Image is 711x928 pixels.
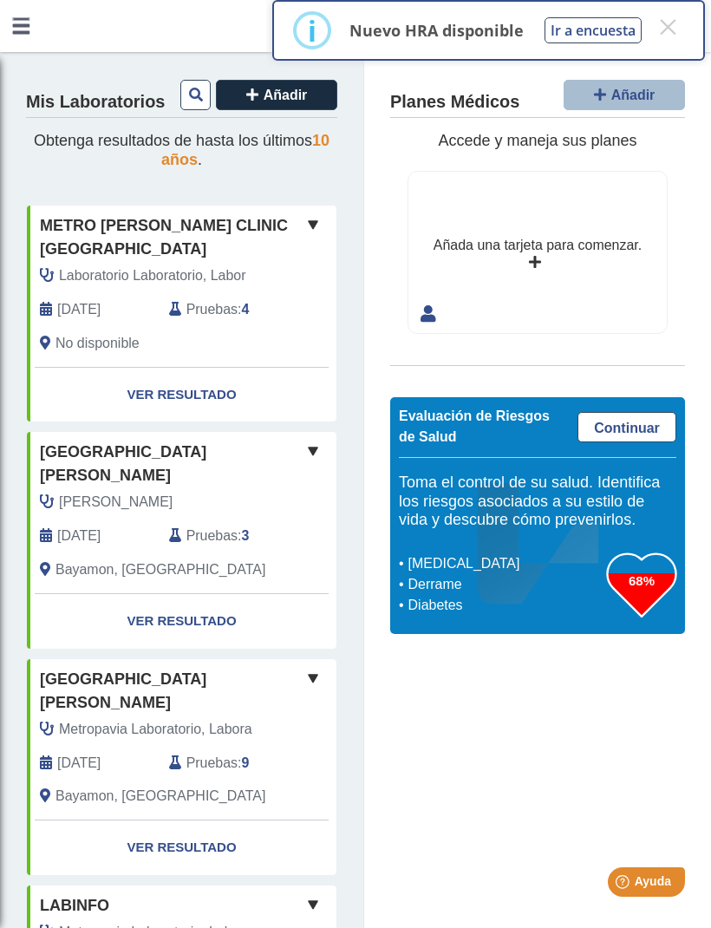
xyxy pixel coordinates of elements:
[27,820,336,875] a: Ver Resultado
[27,594,336,649] a: Ver Resultado
[241,755,249,770] b: 9
[156,299,285,320] div: :
[390,92,519,113] h4: Planes Médicos
[403,553,607,574] li: [MEDICAL_DATA]
[607,570,676,591] h3: 68%
[55,333,140,354] span: No disponible
[40,441,303,487] span: [GEOGRAPHIC_DATA][PERSON_NAME]
[241,528,249,543] b: 3
[156,753,285,774] div: :
[399,474,676,530] h5: Toma el control de su salud. Identifica los riesgos asociados a su estilo de vida y descubre cómo...
[434,235,642,256] div: Añada una tarjeta para comenzar.
[186,753,238,774] span: Pruebas
[308,15,316,46] div: i
[40,214,303,261] span: Metro [PERSON_NAME] Clinic [GEOGRAPHIC_DATA]
[186,299,238,320] span: Pruebas
[57,753,101,774] span: 2022-05-02
[40,894,109,918] span: labinfo
[34,132,329,168] span: Obtenga resultados de hasta los últimos .
[403,574,607,595] li: Derrame
[57,526,101,546] span: 2023-11-29
[241,302,249,317] b: 4
[349,20,524,41] p: Nuevo HRA disponible
[59,265,246,286] span: Laboratorio Laboratorio, Labor
[40,668,303,715] span: [GEOGRAPHIC_DATA][PERSON_NAME]
[264,88,308,102] span: Añadir
[577,412,676,442] a: Continuar
[57,299,101,320] span: 2025-10-02
[186,526,238,546] span: Pruebas
[399,408,550,444] span: Evaluación de Riesgos de Salud
[161,132,329,168] span: 10 años
[611,88,656,102] span: Añadir
[652,11,683,42] button: Close this dialog
[55,786,265,807] span: Bayamon, PR
[59,719,252,740] span: Metropavia Laboratorio, Labora
[564,80,685,110] button: Añadir
[594,421,660,435] span: Continuar
[545,17,642,43] button: Ir a encuesta
[59,492,173,513] span: Encarnacion Marte, Roberto
[438,132,636,149] span: Accede y maneja sus planes
[557,860,692,909] iframe: Help widget launcher
[216,80,337,110] button: Añadir
[403,595,607,616] li: Diabetes
[55,559,265,580] span: Bayamon, PR
[27,368,336,422] a: Ver Resultado
[26,92,165,113] h4: Mis Laboratorios
[156,526,285,546] div: :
